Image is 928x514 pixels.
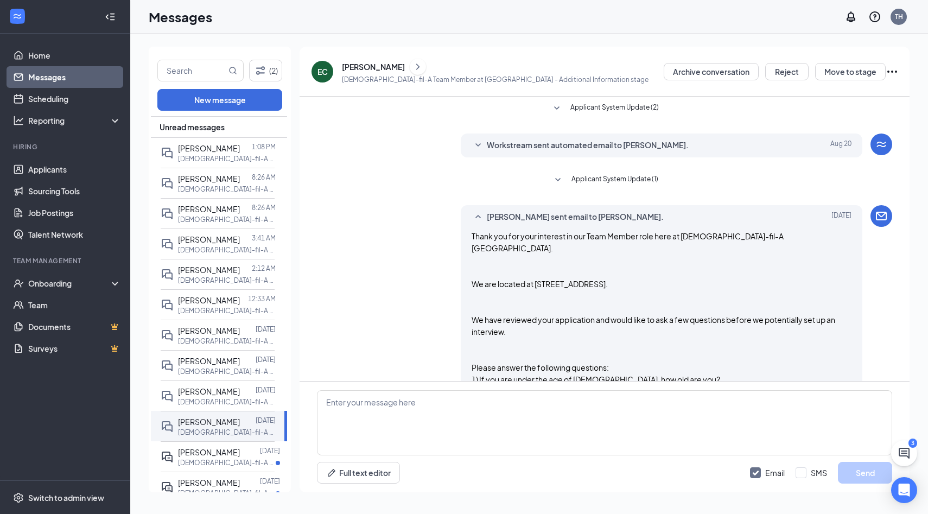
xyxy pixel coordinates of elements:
button: New message [157,89,282,111]
svg: DoubleChat [161,207,174,220]
div: [PERSON_NAME] [342,61,405,72]
span: [PERSON_NAME] [178,386,240,396]
div: Team Management [13,256,119,265]
span: Aug 20 [830,139,851,152]
span: [PERSON_NAME] [178,356,240,366]
p: 2:12 AM [252,264,276,273]
div: 3 [908,439,917,448]
svg: ActiveDoubleChat [161,450,174,464]
a: Applicants [28,158,121,180]
svg: DoubleChat [161,268,174,281]
span: Applicant System Update (2) [570,102,659,115]
span: Applicant System Update (1) [571,174,658,187]
p: [DATE] [256,325,276,334]
button: ChevronRight [410,59,426,75]
svg: Pen [326,467,337,478]
span: [PERSON_NAME] [178,174,240,183]
p: Thank you for your interest in our Team Member role here at [DEMOGRAPHIC_DATA]-fil-A [GEOGRAPHIC_... [472,230,851,254]
p: [DEMOGRAPHIC_DATA]-fil-A Team Member at [GEOGRAPHIC_DATA] [178,337,276,346]
svg: Filter [254,64,267,77]
h1: Messages [149,8,212,26]
div: Reporting [28,115,122,126]
a: Talent Network [28,224,121,245]
svg: Settings [13,492,24,503]
svg: MagnifyingGlass [228,66,237,75]
p: 8:26 AM [252,173,276,182]
a: SurveysCrown [28,338,121,359]
svg: DoubleChat [161,238,174,251]
svg: DoubleChat [161,329,174,342]
svg: SmallChevronDown [550,102,563,115]
svg: ChatActive [898,447,911,460]
p: [DEMOGRAPHIC_DATA]-fil-A Team Member at [GEOGRAPHIC_DATA] [178,306,276,315]
p: [DATE] [260,446,280,455]
p: [DEMOGRAPHIC_DATA]-fil-A Team Member at [GEOGRAPHIC_DATA] - Additional Information stage [342,75,649,84]
span: Unread messages [160,122,225,132]
svg: DoubleChat [161,177,174,190]
button: Move to stage [815,63,886,80]
svg: WorkstreamLogo [875,138,888,151]
span: [PERSON_NAME] [178,204,240,214]
svg: Collapse [105,11,116,22]
svg: Notifications [844,10,857,23]
p: [DEMOGRAPHIC_DATA]-fil-A Team Member at [GEOGRAPHIC_DATA] [178,488,276,498]
span: [PERSON_NAME] [178,234,240,244]
a: Job Postings [28,202,121,224]
span: [PERSON_NAME] sent email to [PERSON_NAME]. [487,211,664,224]
button: Reject [765,63,809,80]
p: [DATE] [256,385,276,395]
svg: QuestionInfo [868,10,881,23]
span: [PERSON_NAME] [178,265,240,275]
svg: DoubleChat [161,359,174,372]
div: Open Intercom Messenger [891,477,917,503]
svg: WorkstreamLogo [12,11,23,22]
div: TH [895,12,903,21]
svg: DoubleChat [161,299,174,312]
svg: UserCheck [13,278,24,289]
p: [DEMOGRAPHIC_DATA]-fil-A Team Member at [GEOGRAPHIC_DATA] [178,154,276,163]
svg: ActiveDoubleChat [161,481,174,494]
svg: SmallChevronUp [472,211,485,224]
svg: Analysis [13,115,24,126]
svg: DoubleChat [161,420,174,433]
div: EC [317,66,328,77]
p: [DEMOGRAPHIC_DATA]-fil-A Team Member at [GEOGRAPHIC_DATA] [178,367,276,376]
a: Home [28,45,121,66]
p: [DEMOGRAPHIC_DATA]-fil-A Team Member at [GEOGRAPHIC_DATA] [178,185,276,194]
p: [DATE] [256,355,276,364]
span: [PERSON_NAME] [178,143,240,153]
svg: ChevronRight [412,60,423,73]
button: Send [838,462,892,484]
button: Full text editorPen [317,462,400,484]
svg: SmallChevronDown [472,139,485,152]
p: 1) If you are under the age of [DEMOGRAPHIC_DATA], how old are you? [472,373,851,385]
p: 12:33 AM [248,294,276,303]
p: [DEMOGRAPHIC_DATA]-fil-A Team Member at [GEOGRAPHIC_DATA] [178,276,276,285]
p: [DATE] [260,477,280,486]
p: [DEMOGRAPHIC_DATA]-fil-A Team Member at [GEOGRAPHIC_DATA] [178,428,276,437]
p: We are located at [STREET_ADDRESS]. [472,278,851,290]
svg: Ellipses [886,65,899,78]
button: Archive conversation [664,63,759,80]
p: [DEMOGRAPHIC_DATA]-fil-A Team Member at [GEOGRAPHIC_DATA] [178,215,276,224]
p: [DEMOGRAPHIC_DATA]-fil-A Team Member at [GEOGRAPHIC_DATA] [178,458,276,467]
div: Switch to admin view [28,492,104,503]
button: SmallChevronDownApplicant System Update (1) [551,174,658,187]
div: Onboarding [28,278,112,289]
p: We have reviewed your application and would like to ask a few questions before we potentially set... [472,314,851,338]
input: Search [158,60,226,81]
a: DocumentsCrown [28,316,121,338]
svg: DoubleChat [161,390,174,403]
a: Team [28,294,121,316]
p: Please answer the following questions: [472,361,851,373]
p: [DEMOGRAPHIC_DATA]-fil-A Team Member at [GEOGRAPHIC_DATA] [178,397,276,407]
span: [DATE] [831,211,851,224]
a: Scheduling [28,88,121,110]
div: Hiring [13,142,119,151]
span: Workstream sent automated email to [PERSON_NAME]. [487,139,689,152]
svg: SmallChevronDown [551,174,564,187]
p: [DATE] [256,416,276,425]
span: [PERSON_NAME] [178,295,240,305]
p: [DEMOGRAPHIC_DATA]-fil-A Team Member at [GEOGRAPHIC_DATA] [178,245,276,255]
p: 3:41 AM [252,233,276,243]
